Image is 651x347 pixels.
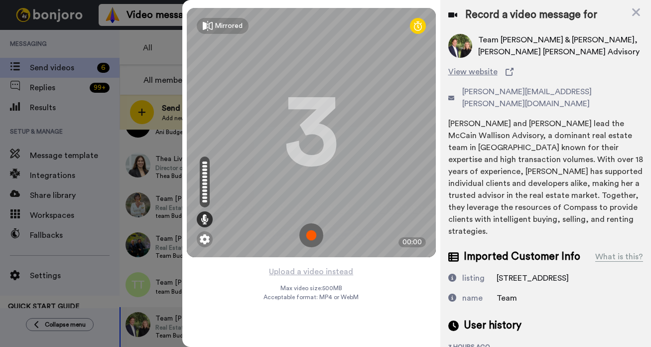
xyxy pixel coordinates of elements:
span: User history [464,318,521,333]
div: What is this? [595,251,643,263]
img: ic_record_start.svg [299,223,323,247]
span: [STREET_ADDRESS] [497,274,569,282]
div: listing [462,272,485,284]
span: [PERSON_NAME][EMAIL_ADDRESS][PERSON_NAME][DOMAIN_NAME] [462,86,643,110]
div: 00:00 [398,237,426,247]
span: Acceptable format: MP4 or WebM [263,293,359,301]
span: Max video size: 500 MB [280,284,342,292]
a: View website [448,66,643,78]
img: ic_gear.svg [200,234,210,244]
div: 3 [284,95,339,170]
span: Team [497,294,517,302]
div: [PERSON_NAME] and [PERSON_NAME] lead the McCain Wallison Advisory, a dominant real estate team in... [448,118,643,237]
span: View website [448,66,498,78]
div: name [462,292,483,304]
span: Imported Customer Info [464,249,580,264]
button: Upload a video instead [266,265,356,278]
